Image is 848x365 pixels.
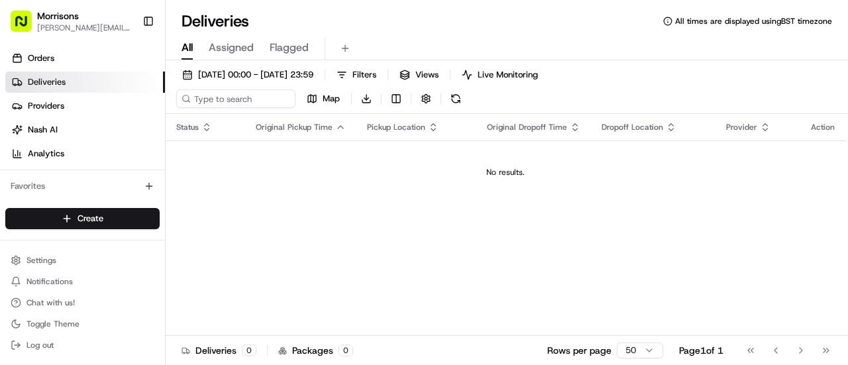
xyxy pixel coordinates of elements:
input: Type to search [176,89,295,108]
button: [PERSON_NAME][EMAIL_ADDRESS][PERSON_NAME][DOMAIN_NAME] [37,23,132,33]
a: Orders [5,48,165,69]
span: Flagged [270,40,309,56]
span: Original Dropoff Time [487,122,567,132]
span: Dropoff Location [602,122,663,132]
span: Pickup Location [367,122,425,132]
div: Packages [278,344,353,357]
span: Deliveries [28,76,66,88]
div: 0 [242,344,256,356]
span: Chat with us! [26,297,75,308]
button: Map [301,89,346,108]
span: Notifications [26,276,73,287]
div: Deliveries [182,344,256,357]
span: Providers [28,100,64,112]
button: Notifications [5,272,160,291]
a: Analytics [5,143,165,164]
button: [DATE] 00:00 - [DATE] 23:59 [176,66,319,84]
div: No results. [171,167,840,178]
div: Action [811,122,835,132]
span: Orders [28,52,54,64]
div: 0 [339,344,353,356]
div: Favorites [5,176,160,197]
h1: Deliveries [182,11,249,32]
a: Providers [5,95,165,117]
button: Filters [331,66,382,84]
button: Chat with us! [5,293,160,312]
button: Create [5,208,160,229]
button: Settings [5,251,160,270]
button: Refresh [447,89,465,108]
span: Analytics [28,148,64,160]
span: Map [323,93,340,105]
span: All times are displayed using BST timezone [675,16,832,26]
span: [DATE] 00:00 - [DATE] 23:59 [198,69,313,81]
span: Live Monitoring [478,69,538,81]
button: Toggle Theme [5,315,160,333]
div: Page 1 of 1 [679,344,723,357]
button: Views [394,66,445,84]
span: Views [415,69,439,81]
button: Log out [5,336,160,354]
span: Status [176,122,199,132]
span: Provider [726,122,757,132]
button: Morrisons [37,9,79,23]
span: Create [78,213,103,225]
button: Morrisons[PERSON_NAME][EMAIL_ADDRESS][PERSON_NAME][DOMAIN_NAME] [5,5,137,37]
a: Deliveries [5,72,165,93]
a: Nash AI [5,119,165,140]
p: Rows per page [547,344,611,357]
button: Live Monitoring [456,66,544,84]
span: Settings [26,255,56,266]
span: Original Pickup Time [256,122,333,132]
span: Toggle Theme [26,319,79,329]
span: Log out [26,340,54,350]
span: Filters [352,69,376,81]
span: All [182,40,193,56]
span: Assigned [209,40,254,56]
span: Nash AI [28,124,58,136]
